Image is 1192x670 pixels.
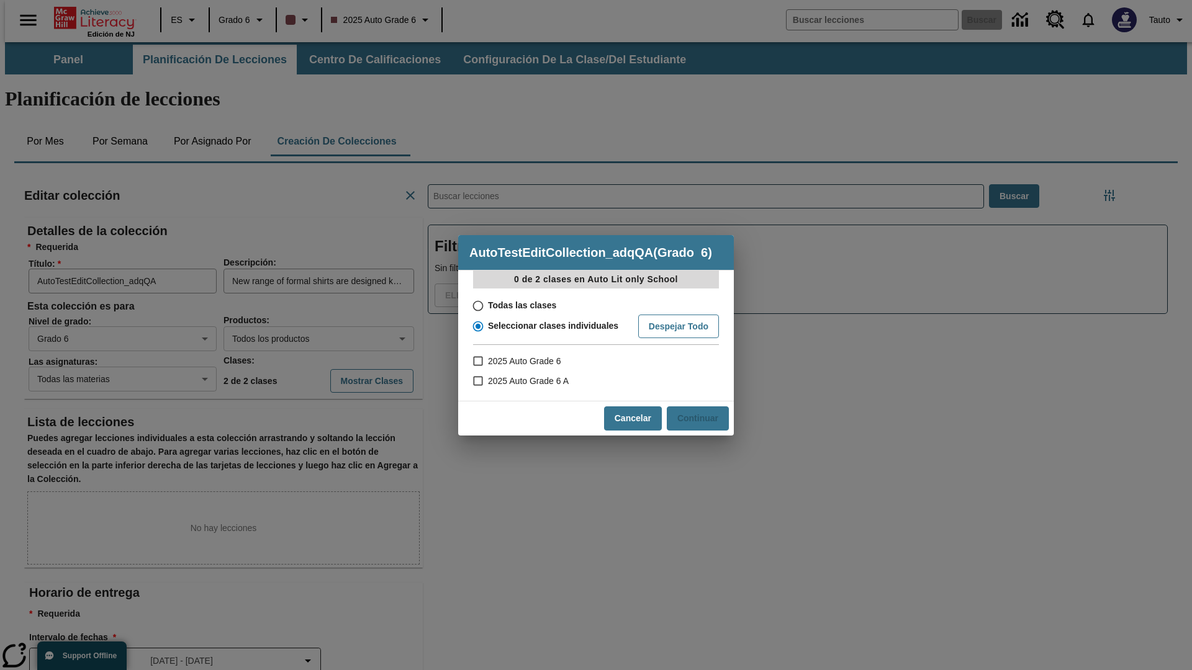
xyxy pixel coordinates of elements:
[488,319,618,333] span: Seleccionar clases individuales
[638,315,719,339] button: Despejar todo
[488,355,561,368] span: 2025 Auto Grade 6
[488,375,569,388] span: 2025 Auto Grade 6 A
[458,235,734,270] h2: AutoTestEditCollection_adqQA ( Grado 6 )
[604,406,662,431] button: Cancelar
[473,270,719,288] p: 0 de 2 clases en Auto Lit only School
[488,299,556,312] span: Todas las clases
